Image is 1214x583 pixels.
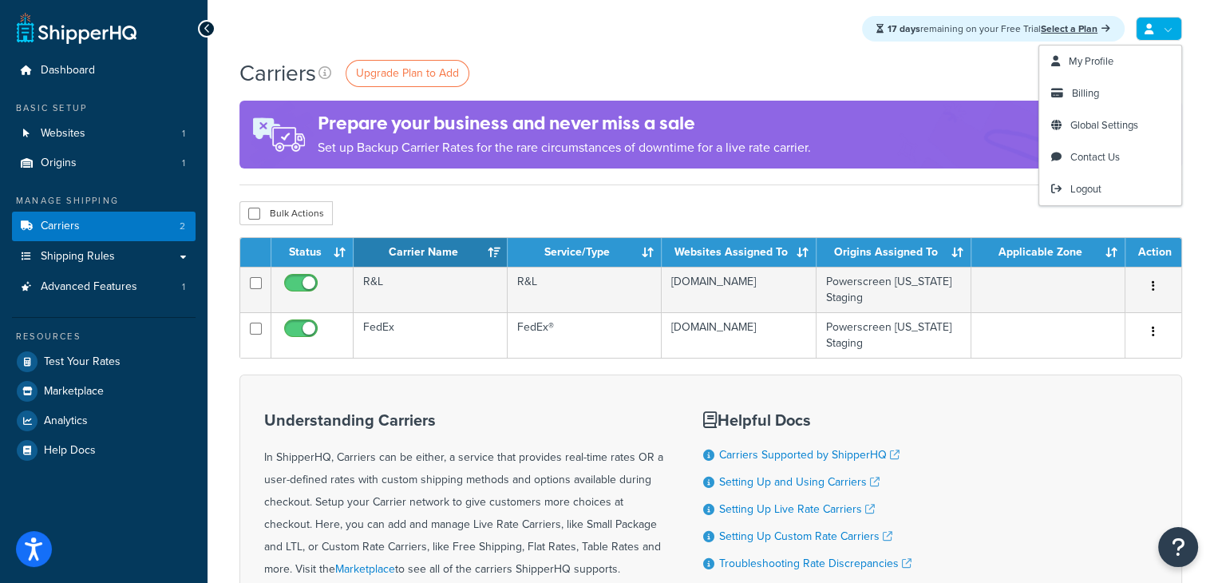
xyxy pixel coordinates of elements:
[41,250,115,264] span: Shipping Rules
[719,501,875,518] a: Setting Up Live Rate Carriers
[264,411,663,581] div: In ShipperHQ, Carriers can be either, a service that provides real-time rates OR a user-defined r...
[662,312,817,358] td: [DOMAIN_NAME]
[12,407,196,435] a: Analytics
[44,444,96,458] span: Help Docs
[44,414,88,428] span: Analytics
[354,312,508,358] td: FedEx
[346,60,469,87] a: Upgrade Plan to Add
[719,474,880,490] a: Setting Up and Using Carriers
[703,411,911,429] h3: Helpful Docs
[1039,173,1181,205] a: Logout
[1039,141,1181,173] a: Contact Us
[41,220,80,233] span: Carriers
[1070,149,1120,165] span: Contact Us
[182,157,185,170] span: 1
[817,238,971,267] th: Origins Assigned To: activate to sort column ascending
[335,561,395,577] a: Marketplace
[239,201,333,225] button: Bulk Actions
[719,555,911,572] a: Troubleshooting Rate Discrepancies
[662,238,817,267] th: Websites Assigned To: activate to sort column ascending
[971,238,1125,267] th: Applicable Zone: activate to sort column ascending
[44,355,121,369] span: Test Your Rates
[1072,85,1099,101] span: Billing
[356,65,459,81] span: Upgrade Plan to Add
[12,436,196,465] a: Help Docs
[12,119,196,149] a: Websites 1
[182,280,185,294] span: 1
[17,12,136,44] a: ShipperHQ Home
[180,220,185,233] span: 2
[12,101,196,115] div: Basic Setup
[1069,54,1113,69] span: My Profile
[888,22,920,36] strong: 17 days
[318,137,811,159] p: Set up Backup Carrier Rates for the rare circumstances of downtime for a live rate carrier.
[182,127,185,141] span: 1
[12,272,196,302] a: Advanced Features 1
[354,238,508,267] th: Carrier Name: activate to sort column ascending
[719,528,892,545] a: Setting Up Custom Rate Carriers
[12,347,196,376] a: Test Your Rates
[1039,77,1181,109] a: Billing
[44,385,104,399] span: Marketplace
[41,280,137,294] span: Advanced Features
[1070,117,1138,133] span: Global Settings
[12,212,196,241] a: Carriers 2
[41,157,77,170] span: Origins
[817,267,971,312] td: Powerscreen [US_STATE] Staging
[508,238,662,267] th: Service/Type: activate to sort column ascending
[1039,46,1181,77] a: My Profile
[1039,109,1181,141] a: Global Settings
[1070,181,1101,196] span: Logout
[239,58,316,89] h1: Carriers
[508,267,662,312] td: R&L
[239,101,318,169] img: ad-rules-rateshop-fe6ec290ccb7230408bd80ed9643f0289d75e0ffd9eb532fc0e269fcd187b520.png
[354,267,508,312] td: R&L
[1158,527,1198,567] button: Open Resource Center
[271,238,354,267] th: Status: activate to sort column ascending
[264,411,663,429] h3: Understanding Carriers
[41,64,95,77] span: Dashboard
[12,56,196,85] a: Dashboard
[862,16,1125,42] div: remaining on your Free Trial
[12,194,196,208] div: Manage Shipping
[12,242,196,272] a: Shipping Rules
[12,377,196,406] a: Marketplace
[12,149,196,178] li: Origins
[508,312,662,358] td: FedEx®
[1041,22,1110,36] a: Select a Plan
[12,119,196,149] li: Websites
[12,272,196,302] li: Advanced Features
[41,127,85,141] span: Websites
[817,312,971,358] td: Powerscreen [US_STATE] Staging
[12,149,196,178] a: Origins 1
[719,446,900,463] a: Carriers Supported by ShipperHQ
[318,110,811,137] h4: Prepare your business and never miss a sale
[662,267,817,312] td: [DOMAIN_NAME]
[12,330,196,343] div: Resources
[1125,238,1181,267] th: Action
[12,212,196,241] li: Carriers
